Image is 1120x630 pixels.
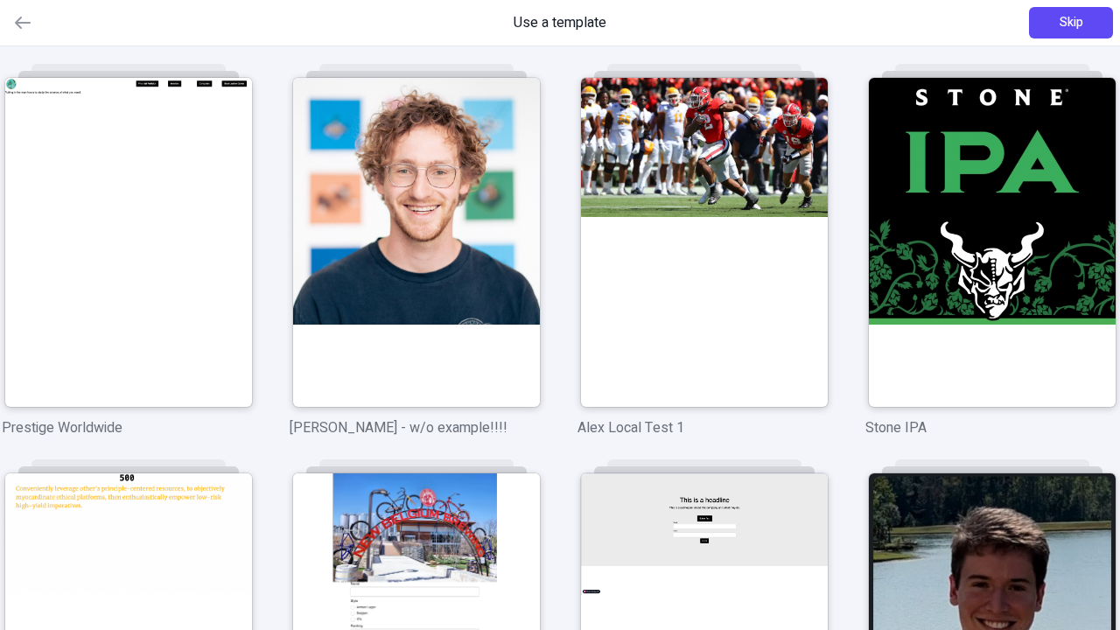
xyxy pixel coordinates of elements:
p: [PERSON_NAME] - w/o example!!!! [290,417,542,438]
span: Skip [1060,13,1083,32]
button: Skip [1029,7,1113,38]
span: Use a template [514,12,606,33]
p: Alex Local Test 1 [577,417,830,438]
p: Stone IPA [865,417,1118,438]
p: Prestige Worldwide [2,417,255,438]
